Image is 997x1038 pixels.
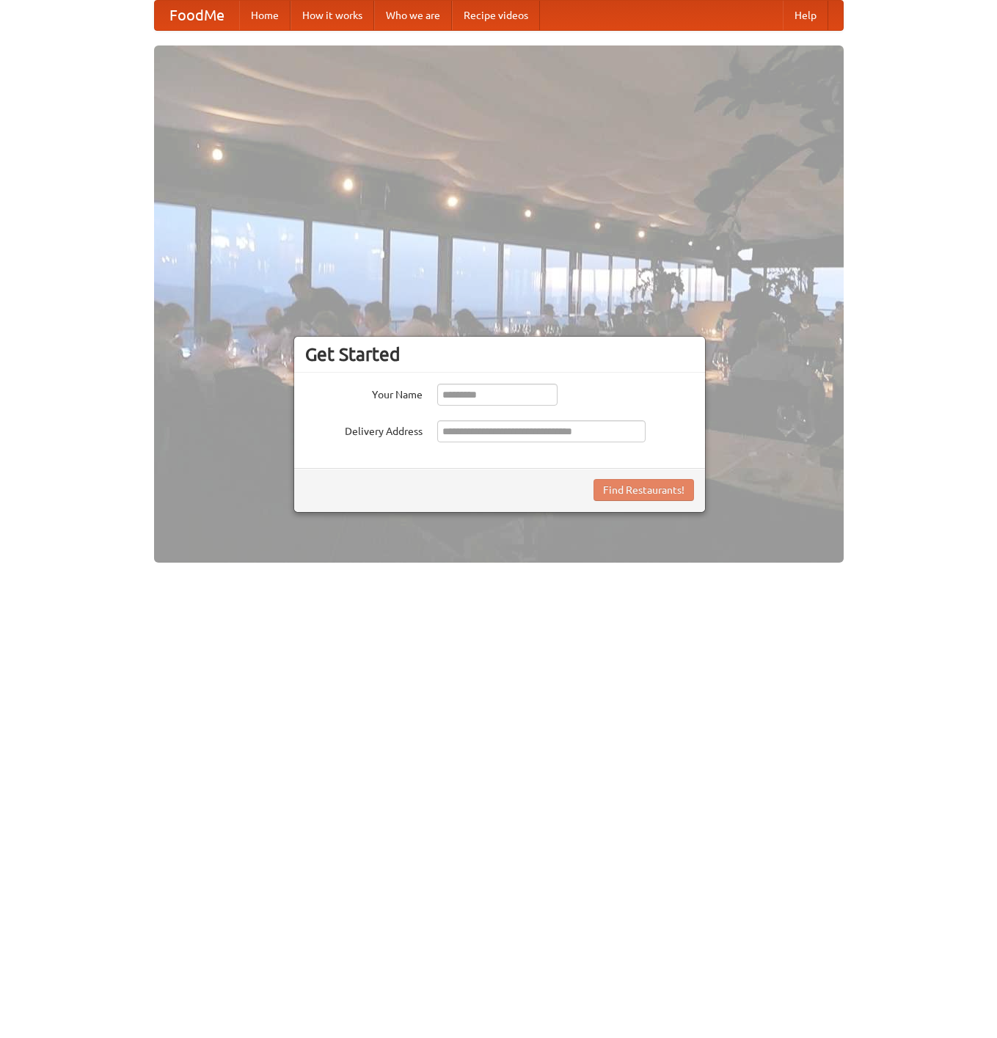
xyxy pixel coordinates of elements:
[305,343,694,365] h3: Get Started
[594,479,694,501] button: Find Restaurants!
[452,1,540,30] a: Recipe videos
[239,1,291,30] a: Home
[291,1,374,30] a: How it works
[305,384,423,402] label: Your Name
[155,1,239,30] a: FoodMe
[305,420,423,439] label: Delivery Address
[374,1,452,30] a: Who we are
[783,1,828,30] a: Help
